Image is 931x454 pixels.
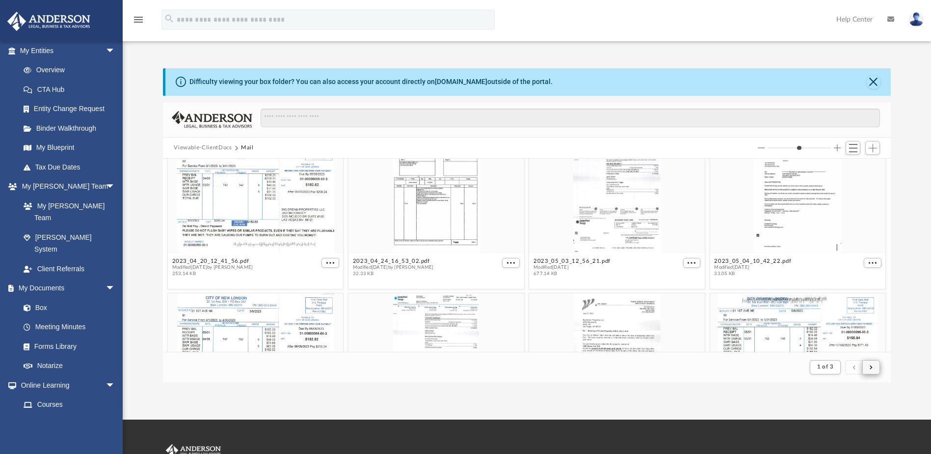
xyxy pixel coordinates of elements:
button: 2023_05_04_10_42_22.pdf [715,258,792,264]
span: 1 of 3 [817,364,833,369]
button: 2023_04_24_16_53_02.pdf [353,258,434,264]
span: arrow_drop_down [106,279,125,299]
span: arrow_drop_down [106,41,125,61]
span: 677.14 KB [533,271,611,277]
button: Add [865,141,880,155]
span: Modified [DATE] by [PERSON_NAME] [353,264,434,271]
a: Online Learningarrow_drop_down [7,375,125,395]
span: 32.33 KB [353,271,434,277]
a: Notarize [14,356,125,376]
a: Box [14,298,120,317]
a: [DOMAIN_NAME] [435,78,487,85]
div: Difficulty viewing your box folder? You can also access your account directly on outside of the p... [189,77,553,87]
div: grid [163,159,890,352]
span: arrow_drop_down [106,177,125,197]
a: Meeting Minutes [14,317,125,337]
a: My Blueprint [14,138,125,158]
input: Column size [768,144,831,151]
button: Decrease column size [758,144,765,151]
a: Binder Walkthrough [14,118,130,138]
span: arrow_drop_down [106,375,125,396]
span: 253.14 KB [172,271,253,277]
button: 2023_05_03_12_56_21.pdf [533,258,611,264]
a: Entity Change Request [14,99,130,119]
a: Overview [14,60,130,80]
a: My Documentsarrow_drop_down [7,279,125,298]
button: Viewable-ClientDocs [174,143,232,152]
button: More options [683,258,701,268]
button: 1 of 3 [810,360,841,374]
a: Video Training [14,414,120,434]
span: Modified [DATE] by [PERSON_NAME] [172,264,253,271]
input: Search files and folders [261,109,880,127]
a: My Entitiesarrow_drop_down [7,41,130,60]
img: Anderson Advisors Platinum Portal [4,12,93,31]
a: My [PERSON_NAME] Teamarrow_drop_down [7,177,125,197]
span: Modified [DATE] [715,264,792,271]
i: search [164,13,175,24]
span: 33.05 KB [715,271,792,277]
button: 2023_04_20_12_41_56.pdf [172,258,253,264]
button: More options [503,258,520,268]
a: My [PERSON_NAME] Team [14,196,120,227]
button: Mail [241,143,254,152]
button: More options [864,258,881,268]
button: Close [867,75,880,89]
span: Modified [DATE] [533,264,611,271]
a: Client Referrals [14,259,125,279]
a: Courses [14,395,125,415]
a: Tax Due Dates [14,157,130,177]
button: Increase column size [834,144,841,151]
img: User Pic [909,12,924,27]
i: menu [133,14,144,26]
a: menu [133,19,144,26]
button: Switch to List View [846,141,860,155]
a: Forms Library [14,337,120,356]
button: More options [321,258,339,268]
a: [PERSON_NAME] System [14,227,125,259]
a: CTA Hub [14,80,130,99]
